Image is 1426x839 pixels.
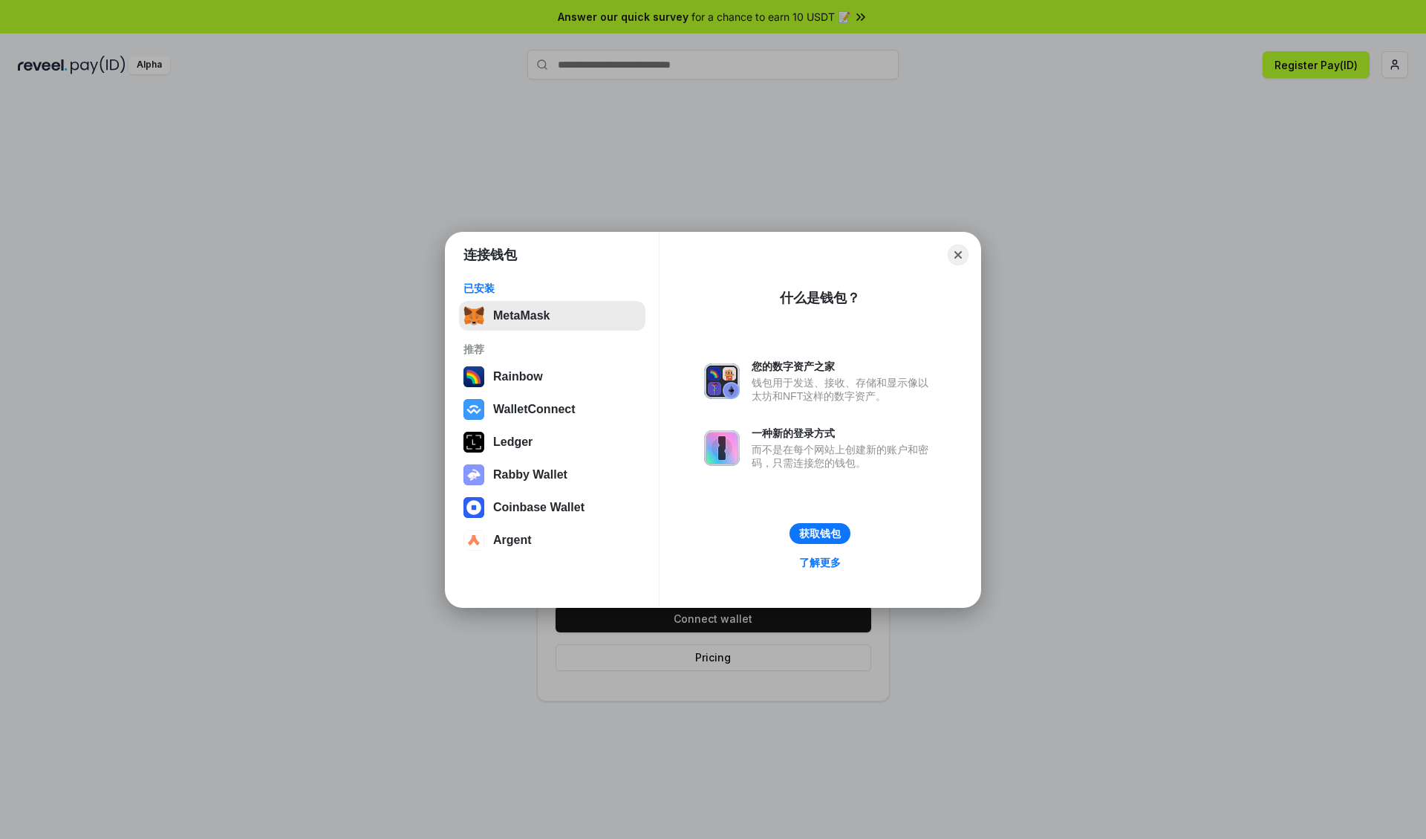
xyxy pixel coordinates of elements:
[752,443,936,470] div: 而不是在每个网站上创建新的账户和密码，只需连接您的钱包。
[799,527,841,540] div: 获取钱包
[799,556,841,569] div: 了解更多
[493,501,585,514] div: Coinbase Wallet
[459,493,645,522] button: Coinbase Wallet
[463,366,484,387] img: svg+xml,%3Csvg%20width%3D%22120%22%20height%3D%22120%22%20viewBox%3D%220%200%20120%20120%22%20fil...
[493,403,576,416] div: WalletConnect
[704,363,740,399] img: svg+xml,%3Csvg%20xmlns%3D%22http%3A%2F%2Fwww.w3.org%2F2000%2Fsvg%22%20fill%3D%22none%22%20viewBox...
[463,530,484,551] img: svg+xml,%3Csvg%20width%3D%2228%22%20height%3D%2228%22%20viewBox%3D%220%200%2028%2028%22%20fill%3D...
[463,432,484,453] img: svg+xml,%3Csvg%20xmlns%3D%22http%3A%2F%2Fwww.w3.org%2F2000%2Fsvg%22%20width%3D%2228%22%20height%3...
[459,427,645,457] button: Ledger
[780,289,860,307] div: 什么是钱包？
[493,370,543,383] div: Rainbow
[463,305,484,326] img: svg+xml,%3Csvg%20fill%3D%22none%22%20height%3D%2233%22%20viewBox%3D%220%200%2035%2033%22%20width%...
[463,343,641,356] div: 推荐
[790,553,850,572] a: 了解更多
[493,309,550,323] div: MetaMask
[459,395,645,424] button: WalletConnect
[493,534,532,547] div: Argent
[752,360,936,373] div: 您的数字资产之家
[463,497,484,518] img: svg+xml,%3Csvg%20width%3D%2228%22%20height%3D%2228%22%20viewBox%3D%220%200%2028%2028%22%20fill%3D...
[493,468,567,482] div: Rabby Wallet
[459,460,645,490] button: Rabby Wallet
[752,427,936,440] div: 一种新的登录方式
[463,464,484,485] img: svg+xml,%3Csvg%20xmlns%3D%22http%3A%2F%2Fwww.w3.org%2F2000%2Fsvg%22%20fill%3D%22none%22%20viewBox...
[948,244,968,265] button: Close
[493,435,533,449] div: Ledger
[463,282,641,295] div: 已安装
[752,376,936,403] div: 钱包用于发送、接收、存储和显示像以太坊和NFT这样的数字资产。
[459,362,645,392] button: Rainbow
[463,399,484,420] img: svg+xml,%3Csvg%20width%3D%2228%22%20height%3D%2228%22%20viewBox%3D%220%200%2028%2028%22%20fill%3D...
[704,430,740,466] img: svg+xml,%3Csvg%20xmlns%3D%22http%3A%2F%2Fwww.w3.org%2F2000%2Fsvg%22%20fill%3D%22none%22%20viewBox...
[789,523,850,544] button: 获取钱包
[459,525,645,555] button: Argent
[463,246,517,264] h1: 连接钱包
[459,301,645,331] button: MetaMask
